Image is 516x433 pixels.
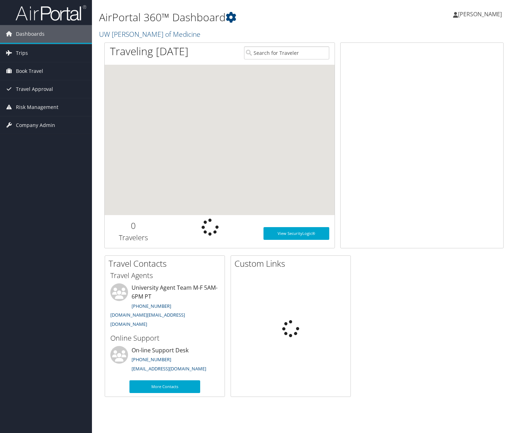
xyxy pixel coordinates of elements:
input: Search for Traveler [244,46,329,59]
span: Travel Approval [16,80,53,98]
h2: Custom Links [234,258,350,270]
h3: Online Support [110,333,219,343]
a: UW [PERSON_NAME] of Medicine [99,29,202,39]
h2: 0 [110,220,157,232]
a: [EMAIL_ADDRESS][DOMAIN_NAME] [132,365,206,372]
img: airportal-logo.png [16,5,86,21]
a: [DOMAIN_NAME][EMAIL_ADDRESS][DOMAIN_NAME] [110,312,185,327]
a: [PERSON_NAME] [453,4,509,25]
span: Trips [16,44,28,62]
span: [PERSON_NAME] [458,10,502,18]
a: [PHONE_NUMBER] [132,303,171,309]
h3: Travelers [110,233,157,243]
a: [PHONE_NUMBER] [132,356,171,363]
span: Risk Management [16,98,58,116]
h2: Travel Contacts [109,258,225,270]
li: University Agent Team M-F 5AM-6PM PT [107,283,223,330]
a: More Contacts [129,380,200,393]
h1: AirPortal 360™ Dashboard [99,10,372,25]
a: View SecurityLogic® [263,227,330,240]
li: On-line Support Desk [107,346,223,375]
h3: Travel Agents [110,271,219,281]
span: Company Admin [16,116,55,134]
h1: Traveling [DATE] [110,44,189,59]
span: Book Travel [16,62,43,80]
span: Dashboards [16,25,45,43]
